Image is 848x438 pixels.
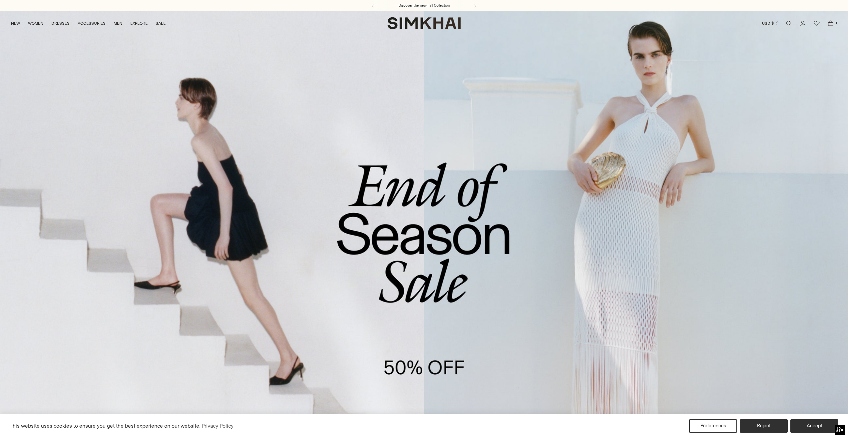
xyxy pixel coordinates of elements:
[810,17,823,30] a: Wishlist
[388,17,461,30] a: SIMKHAI
[762,16,780,31] button: USD $
[201,421,235,431] a: Privacy Policy (opens in a new tab)
[114,16,122,31] a: MEN
[824,17,837,30] a: Open cart modal
[796,17,809,30] a: Go to the account page
[11,16,20,31] a: NEW
[156,16,166,31] a: SALE
[28,16,43,31] a: WOMEN
[689,419,737,433] button: Preferences
[782,17,795,30] a: Open search modal
[78,16,106,31] a: ACCESSORIES
[740,419,788,433] button: Reject
[834,20,840,26] span: 0
[10,423,201,429] span: This website uses cookies to ensure you get the best experience on our website.
[130,16,148,31] a: EXPLORE
[399,3,450,8] a: Discover the new Fall Collection
[51,16,70,31] a: DRESSES
[790,419,838,433] button: Accept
